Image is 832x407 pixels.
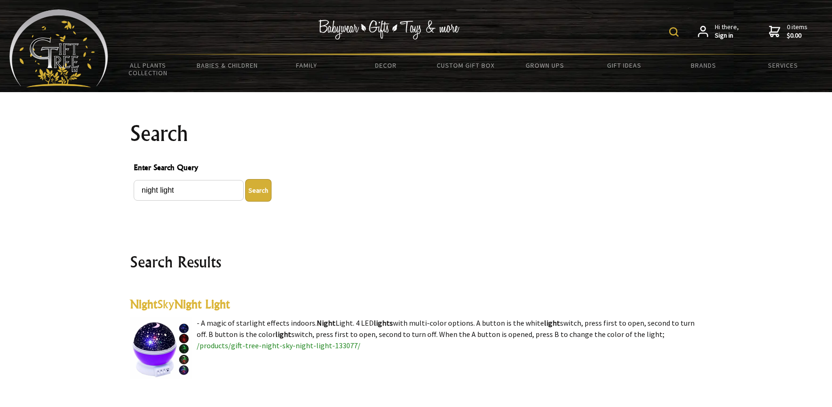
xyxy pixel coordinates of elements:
strong: $0.00 [787,31,808,40]
a: Gift Ideas [584,55,664,75]
a: Decor [346,55,426,75]
strong: Sign in [715,31,739,40]
a: Grown Ups [505,55,584,75]
span: 0 items [787,23,808,39]
highlight: Night [317,318,336,328]
a: Services [743,55,823,75]
highlight: Night Light [174,297,230,311]
h1: Search [130,122,702,145]
a: All Plants Collection [108,55,188,83]
img: Babyware - Gifts - Toys and more... [9,9,108,87]
a: 0 items$0.00 [769,23,808,39]
a: Babies & Children [188,55,267,75]
h2: Search Results [130,250,702,273]
a: /products/gift-tree-night-sky-night-light-133077/ [197,341,360,350]
img: Night Sky Night Light [130,317,192,379]
a: Brands [664,55,744,75]
input: Enter Search Query [134,180,244,201]
span: Hi there, [715,23,739,39]
highlight: lights [374,318,393,328]
button: Enter Search Query [245,179,272,202]
span: Enter Search Query [134,162,698,175]
a: Family [267,55,346,75]
highlight: light [275,329,291,339]
highlight: light [544,318,560,328]
a: Hi there,Sign in [698,23,739,39]
highlight: Night [130,297,157,311]
a: Custom Gift Box [426,55,505,75]
img: Babywear - Gifts - Toys & more [318,20,459,39]
img: product search [669,27,679,37]
a: NightSkyNight Light [130,297,230,311]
